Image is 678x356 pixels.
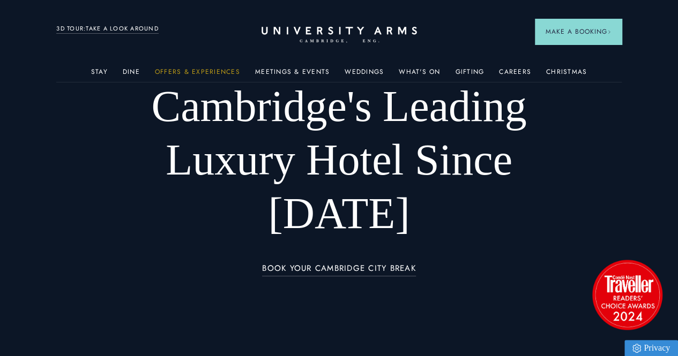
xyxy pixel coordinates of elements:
[113,80,565,240] h1: Cambridge's Leading Luxury Hotel Since [DATE]
[499,68,531,82] a: Careers
[56,24,159,34] a: 3D TOUR:TAKE A LOOK AROUND
[607,30,611,34] img: Arrow icon
[255,68,330,82] a: Meetings & Events
[455,68,484,82] a: Gifting
[546,68,587,82] a: Christmas
[123,68,140,82] a: Dine
[262,264,416,276] a: BOOK YOUR CAMBRIDGE CITY BREAK
[155,68,240,82] a: Offers & Experiences
[624,340,678,356] a: Privacy
[587,254,667,335] img: image-2524eff8f0c5d55edbf694693304c4387916dea5-1501x1501-png
[262,27,417,43] a: Home
[535,19,622,44] button: Make a BookingArrow icon
[399,68,440,82] a: What's On
[91,68,108,82] a: Stay
[345,68,384,82] a: Weddings
[546,27,611,36] span: Make a Booking
[632,344,641,353] img: Privacy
